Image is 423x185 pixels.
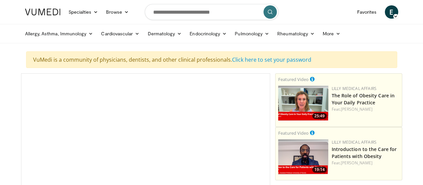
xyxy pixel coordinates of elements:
[353,5,381,19] a: Favorites
[144,27,186,40] a: Dermatology
[332,106,399,112] div: Feat.
[186,27,231,40] a: Endocrinology
[278,139,328,174] a: 19:14
[278,86,328,121] img: e1208b6b-349f-4914-9dd7-f97803bdbf1d.png.150x105_q85_crop-smart_upscale.png
[102,5,133,19] a: Browse
[232,56,311,63] a: Click here to set your password
[319,27,344,40] a: More
[97,27,143,40] a: Cardiovascular
[332,92,395,106] a: The Role of Obesity Care in Your Daily Practice
[25,9,61,15] img: VuMedi Logo
[385,5,398,19] a: E
[65,5,102,19] a: Specialties
[312,167,327,173] span: 19:14
[278,76,309,82] small: Featured Video
[332,86,377,91] a: Lilly Medical Affairs
[332,146,397,159] a: Introduction to the Care for Patients with Obesity
[278,130,309,136] small: Featured Video
[21,27,97,40] a: Allergy, Asthma, Immunology
[341,160,373,166] a: [PERSON_NAME]
[341,106,373,112] a: [PERSON_NAME]
[312,113,327,119] span: 25:49
[332,139,377,145] a: Lilly Medical Affairs
[273,27,319,40] a: Rheumatology
[145,4,279,20] input: Search topics, interventions
[278,139,328,174] img: acc2e291-ced4-4dd5-b17b-d06994da28f3.png.150x105_q85_crop-smart_upscale.png
[332,160,399,166] div: Feat.
[26,51,397,68] div: VuMedi is a community of physicians, dentists, and other clinical professionals.
[231,27,273,40] a: Pulmonology
[278,86,328,121] a: 25:49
